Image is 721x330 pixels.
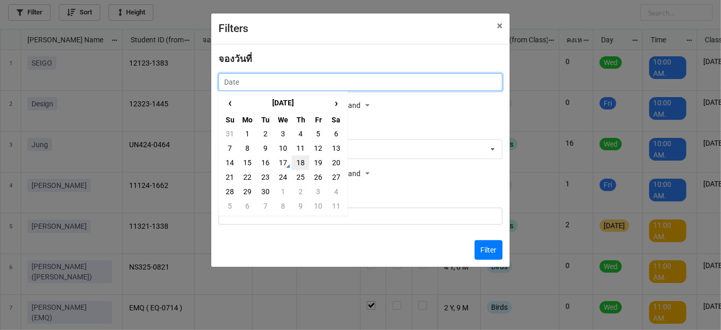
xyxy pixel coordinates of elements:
td: 17 [274,155,292,170]
span: ‹ [222,95,238,112]
td: 3 [274,127,292,141]
td: 4 [292,127,309,141]
td: 1 [239,127,256,141]
td: 8 [239,141,256,155]
input: Date [218,73,503,91]
td: 27 [327,170,345,184]
td: 5 [309,127,327,141]
th: Fr [309,112,327,127]
td: 2 [257,127,274,141]
td: 3 [309,184,327,199]
td: 25 [292,170,309,184]
td: 10 [309,199,327,213]
td: 9 [257,141,274,155]
td: 9 [292,199,309,213]
th: We [274,112,292,127]
td: 5 [221,199,239,213]
td: 2 [292,184,309,199]
td: 4 [327,184,345,199]
td: 1 [274,184,292,199]
div: and [348,166,373,182]
td: 15 [239,155,256,170]
td: 28 [221,184,239,199]
th: Tu [257,112,274,127]
td: 13 [327,141,345,155]
div: Filters [218,21,474,37]
td: 12 [309,141,327,155]
th: Mo [239,112,256,127]
th: [DATE] [239,94,327,113]
td: 6 [327,127,345,141]
td: 7 [257,199,274,213]
td: 8 [274,199,292,213]
td: 23 [257,170,274,184]
td: 31 [221,127,239,141]
td: 20 [327,155,345,170]
span: › [328,95,344,112]
td: 14 [221,155,239,170]
td: 7 [221,141,239,155]
td: 30 [257,184,274,199]
button: Filter [475,240,503,260]
td: 29 [239,184,256,199]
td: 11 [327,199,345,213]
td: 21 [221,170,239,184]
th: Th [292,112,309,127]
div: and [348,98,373,114]
th: Su [221,112,239,127]
td: 6 [239,199,256,213]
span: × [497,20,503,32]
td: 18 [292,155,309,170]
td: 11 [292,141,309,155]
td: 16 [257,155,274,170]
td: 26 [309,170,327,184]
th: Sa [327,112,345,127]
label: จองวันที่ [218,52,252,66]
td: 24 [274,170,292,184]
td: 22 [239,170,256,184]
td: 10 [274,141,292,155]
td: 19 [309,155,327,170]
